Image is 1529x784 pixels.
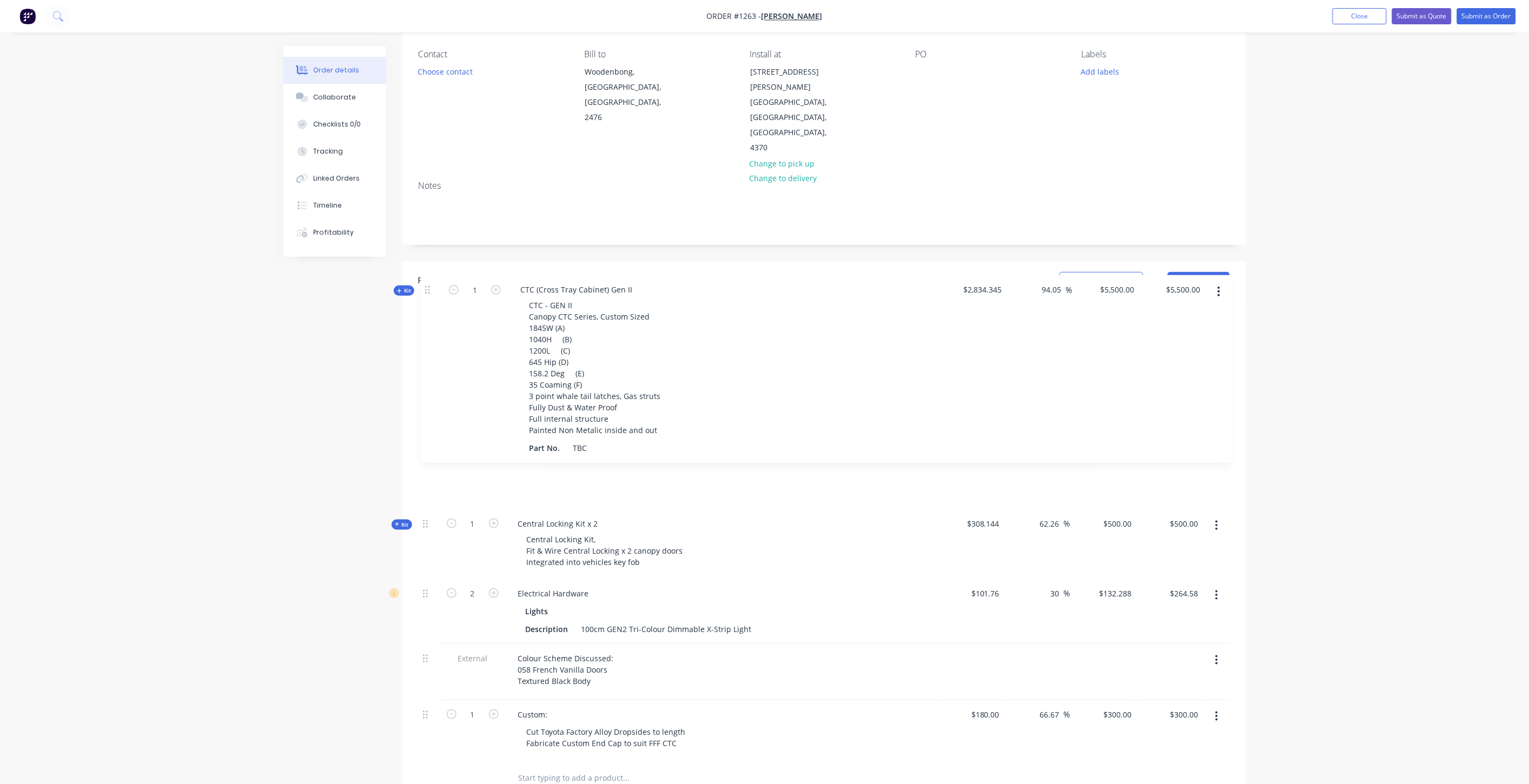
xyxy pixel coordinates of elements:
div: Central Locking Kit, Fit & Wire Central Locking x 2 canopy doors Integrated into vehicles key fob [518,531,692,569]
div: Cost [938,300,1004,322]
div: Woodenbong, [GEOGRAPHIC_DATA], [GEOGRAPHIC_DATA], 2476 [575,64,684,125]
button: Change to pick up [744,156,820,170]
div: Contact [419,49,567,59]
button: Submit as Order [1457,8,1516,24]
div: [GEOGRAPHIC_DATA], [GEOGRAPHIC_DATA], [GEOGRAPHIC_DATA], 4370 [750,95,840,155]
button: Order details [283,57,386,84]
div: Total [1136,300,1203,322]
button: Show / Hide columns [1060,272,1143,289]
button: Timeline [283,192,386,219]
button: Close [1333,8,1387,24]
div: Collaborate [313,92,356,102]
button: Collaborate [283,84,386,111]
button: Tracking [283,138,386,165]
span: % [1064,708,1070,721]
div: Products [419,274,456,287]
div: [STREET_ADDRESS][PERSON_NAME] [750,64,840,95]
div: Tracking [313,147,343,156]
div: Timeline [313,201,342,210]
div: Price [1070,300,1137,322]
button: Kit [392,519,412,529]
div: Markup [1004,300,1070,322]
div: PO [916,49,1064,59]
button: Choose contact [412,64,479,78]
button: Submit as Quote [1392,8,1452,24]
button: Linked Orders [283,165,386,192]
div: Bill to [584,49,732,59]
button: Change to delivery [744,171,823,185]
div: Qty [440,300,505,322]
div: Central Locking Kit x 2 [509,515,607,531]
div: Notes [419,181,1230,191]
div: Linked Orders [313,174,360,183]
div: Lights [526,603,553,619]
div: Order details [313,65,359,75]
button: Profitability [283,219,386,246]
button: Add product [1168,272,1230,289]
div: Colour Scheme Discussed: 058 French Vanilla Doors Textured Black Body [509,650,623,688]
span: % [1064,587,1070,600]
span: $308.144 [942,517,1000,529]
div: Install at [750,49,898,59]
span: Kit [395,520,409,528]
span: External [445,652,501,663]
div: Labels [1081,49,1229,59]
span: Order #1263 - [707,11,762,22]
div: Description [521,621,573,636]
button: Checklists 0/0 [283,111,386,138]
div: Cut Toyota Factory Alloy Dropsides to length Fabricate Custom End Cap to suit FFF CTC [518,724,694,751]
div: Profitability [313,228,354,237]
a: [PERSON_NAME] [762,11,823,22]
img: Factory [19,8,36,24]
div: Electrical Hardware [509,585,598,601]
button: Add labels [1075,64,1125,78]
div: Custom: [509,706,557,722]
span: % [1064,517,1070,530]
div: Checklists 0/0 [313,119,361,129]
div: 100cm GEN2 Tri-Colour Dimmable X-Strip Light [577,621,756,636]
div: [STREET_ADDRESS][PERSON_NAME][GEOGRAPHIC_DATA], [GEOGRAPHIC_DATA], [GEOGRAPHIC_DATA], 4370 [741,64,849,156]
div: Woodenbong, [GEOGRAPHIC_DATA], [GEOGRAPHIC_DATA], 2476 [585,64,674,125]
